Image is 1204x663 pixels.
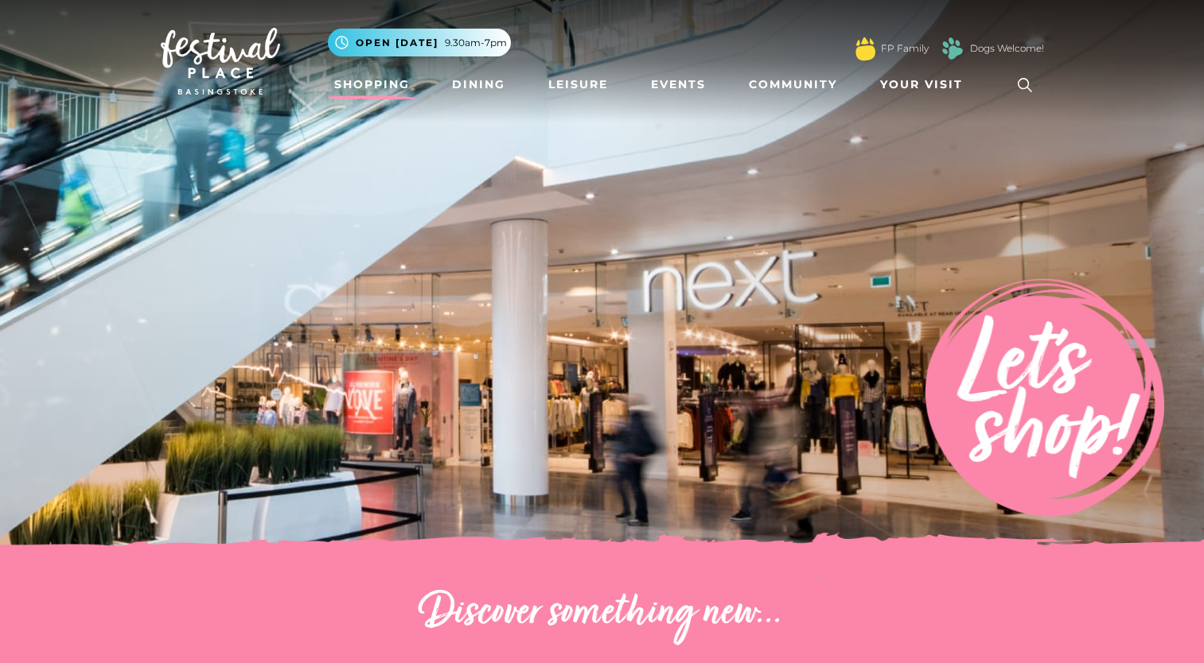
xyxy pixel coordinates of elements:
[328,29,511,56] button: Open [DATE] 9.30am-7pm
[880,76,963,93] span: Your Visit
[161,28,280,95] img: Festival Place Logo
[874,70,977,99] a: Your Visit
[328,70,416,99] a: Shopping
[445,36,507,50] span: 9.30am-7pm
[881,41,929,56] a: FP Family
[161,588,1044,639] h2: Discover something new...
[645,70,712,99] a: Events
[356,36,438,50] span: Open [DATE]
[446,70,512,99] a: Dining
[970,41,1044,56] a: Dogs Welcome!
[542,70,614,99] a: Leisure
[742,70,844,99] a: Community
